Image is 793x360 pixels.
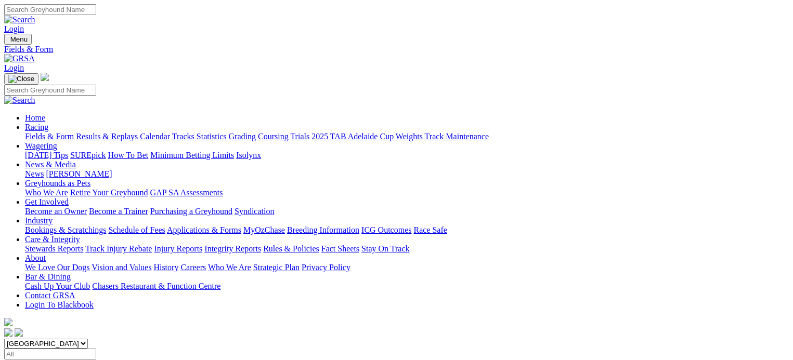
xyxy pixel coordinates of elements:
a: Applications & Forms [167,225,241,234]
span: Menu [10,35,28,43]
a: Purchasing a Greyhound [150,207,232,216]
a: News [25,169,44,178]
a: Racing [25,123,48,131]
a: Chasers Restaurant & Function Centre [92,282,220,290]
img: Close [8,75,34,83]
img: twitter.svg [15,328,23,337]
a: Care & Integrity [25,235,80,244]
button: Toggle navigation [4,73,38,85]
a: [PERSON_NAME] [46,169,112,178]
div: About [25,263,789,272]
a: News & Media [25,160,76,169]
div: Wagering [25,151,789,160]
a: Fields & Form [25,132,74,141]
a: Track Injury Rebate [85,244,152,253]
img: logo-grsa-white.png [4,318,12,326]
div: Racing [25,132,789,141]
a: About [25,254,46,262]
a: Results & Replays [76,132,138,141]
a: Get Involved [25,197,69,206]
a: Who We Are [208,263,251,272]
img: logo-grsa-white.png [41,73,49,81]
img: GRSA [4,54,35,63]
a: Bar & Dining [25,272,71,281]
img: Search [4,96,35,105]
div: Care & Integrity [25,244,789,254]
a: Calendar [140,132,170,141]
a: MyOzChase [243,225,285,234]
a: We Love Our Dogs [25,263,89,272]
a: Tracks [172,132,194,141]
a: Syndication [235,207,274,216]
a: Track Maintenance [425,132,489,141]
input: Search [4,85,96,96]
a: Home [25,113,45,122]
a: Login To Blackbook [25,300,94,309]
a: Login [4,63,24,72]
a: Trials [290,132,309,141]
a: Fields & Form [4,45,789,54]
a: Grading [229,132,256,141]
a: Stewards Reports [25,244,83,253]
a: Contact GRSA [25,291,75,300]
a: Who We Are [25,188,68,197]
div: Get Involved [25,207,789,216]
a: [DATE] Tips [25,151,68,159]
img: Search [4,15,35,24]
a: History [153,263,178,272]
a: Fact Sheets [321,244,359,253]
div: News & Media [25,169,789,179]
a: Stay On Track [361,244,409,253]
a: 2025 TAB Adelaide Cup [311,132,394,141]
a: Breeding Information [287,225,359,234]
a: Coursing [258,132,289,141]
a: Integrity Reports [204,244,261,253]
a: Login [4,24,24,33]
a: Race Safe [413,225,447,234]
a: Isolynx [236,151,261,159]
div: Industry [25,225,789,235]
a: Injury Reports [154,244,202,253]
a: SUREpick [70,151,106,159]
a: Bookings & Scratchings [25,225,106,234]
a: Statistics [197,132,227,141]
a: Rules & Policies [263,244,319,253]
input: Search [4,4,96,15]
button: Toggle navigation [4,34,32,45]
a: Greyhounds as Pets [25,179,90,188]
input: Select date [4,349,96,359]
a: Become a Trainer [89,207,148,216]
a: Become an Owner [25,207,87,216]
img: facebook.svg [4,328,12,337]
a: Wagering [25,141,57,150]
a: Vision and Values [92,263,151,272]
a: Cash Up Your Club [25,282,90,290]
a: Weights [396,132,423,141]
a: Careers [180,263,206,272]
a: GAP SA Assessments [150,188,223,197]
div: Greyhounds as Pets [25,188,789,197]
a: How To Bet [108,151,149,159]
a: Retire Your Greyhound [70,188,148,197]
a: Minimum Betting Limits [150,151,234,159]
div: Bar & Dining [25,282,789,291]
a: Schedule of Fees [108,225,165,234]
a: Privacy Policy [302,263,350,272]
a: Industry [25,216,53,225]
a: Strategic Plan [253,263,300,272]
a: ICG Outcomes [361,225,411,234]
